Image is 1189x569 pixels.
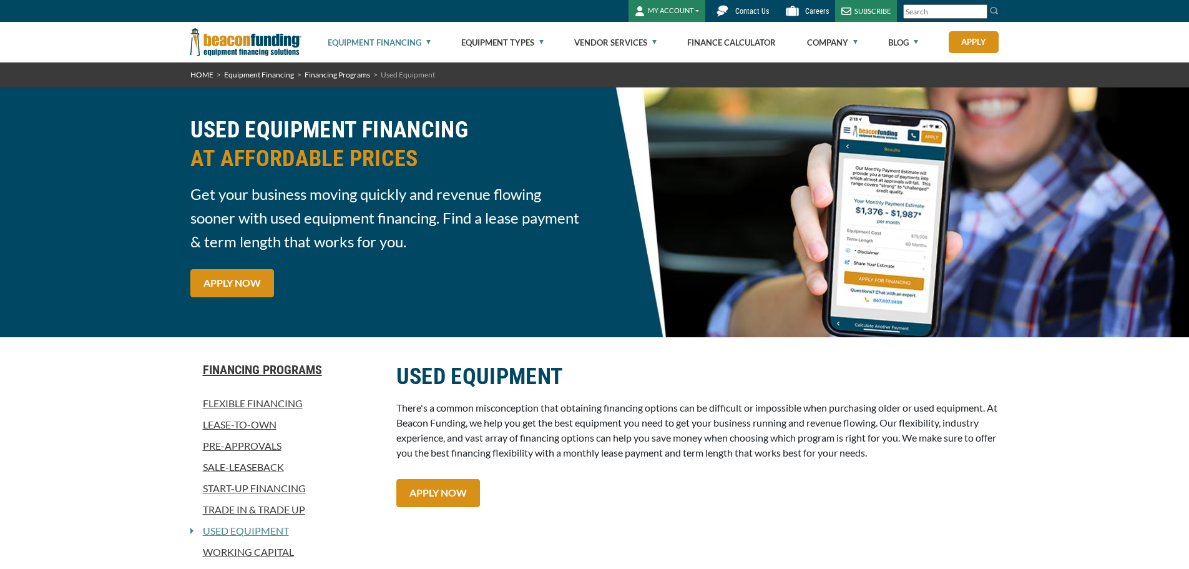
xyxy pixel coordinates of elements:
[735,7,769,16] span: Contact Us
[974,7,984,17] a: Clear search text
[190,116,587,173] h2: USED EQUIPMENT FINANCING
[190,502,381,517] a: Trade In & Trade Up
[190,269,274,297] a: APPLY NOW
[461,22,544,62] a: Equipment Types
[805,7,829,16] span: Careers
[903,4,987,19] input: Search
[190,460,381,475] a: Sale-Leaseback
[190,545,381,560] a: Working Capital
[328,22,431,62] a: Equipment Financing
[224,70,294,79] a: Equipment Financing
[574,22,657,62] a: Vendor Services
[687,22,776,62] a: Finance Calculator
[381,70,435,79] span: Used Equipment
[396,479,480,507] a: APPLY NOW
[190,438,381,453] a: Pre-approvals
[190,417,381,432] a: Lease-To-Own
[190,481,381,496] a: Start-Up Financing
[190,362,381,377] a: Financing Programs
[989,6,999,16] img: Search
[190,144,587,173] span: AT AFFORDABLE PRICES
[190,396,381,411] a: Flexible Financing
[190,182,587,254] span: Get your business moving quickly and revenue flowing sooner with used equipment financing. Find a...
[190,22,301,62] img: Beacon Funding Corporation logo
[193,523,289,538] a: Used Equipment
[888,22,918,62] a: Blog
[807,22,858,62] a: Company
[396,362,999,391] h2: USED EQUIPMENT
[396,400,999,460] p: There's a common misconception that obtaining financing options can be difficult or impossible wh...
[190,70,213,79] a: HOME
[949,31,999,53] a: Apply
[305,70,370,79] a: Financing Programs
